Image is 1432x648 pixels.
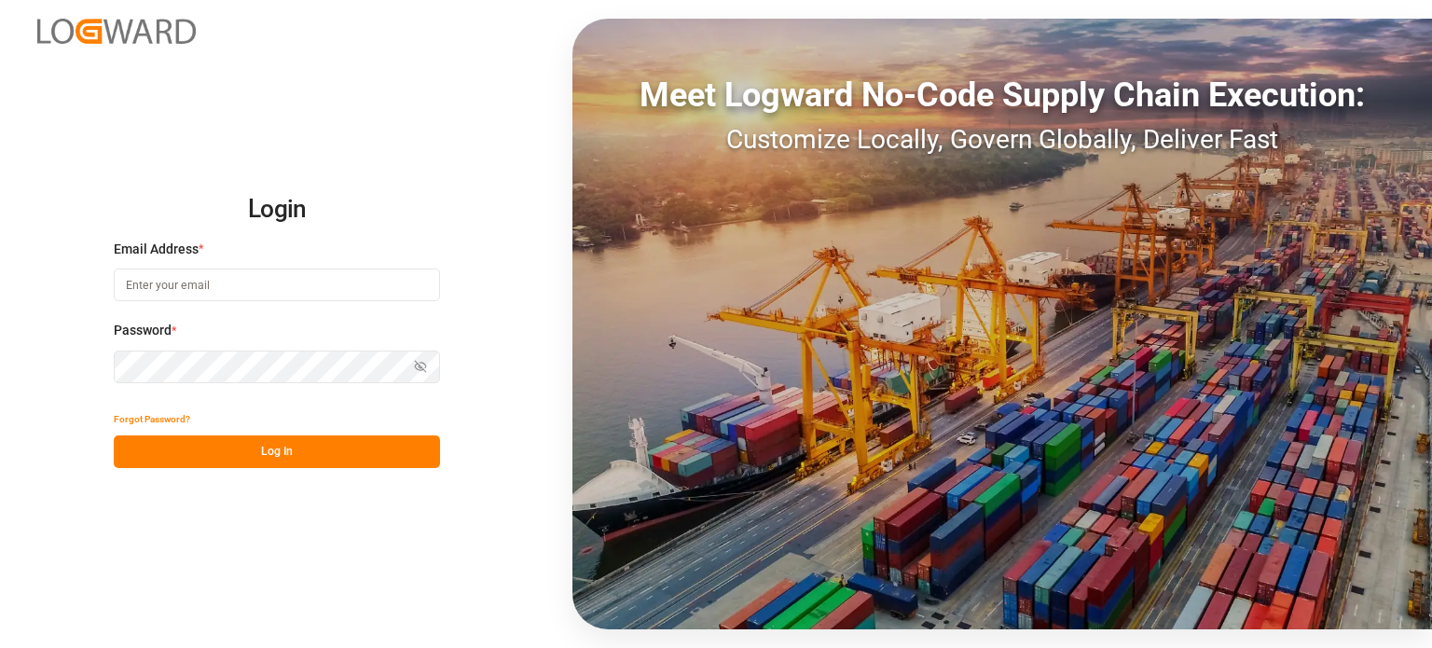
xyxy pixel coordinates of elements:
[572,70,1432,120] div: Meet Logward No-Code Supply Chain Execution:
[114,321,172,340] span: Password
[37,19,196,44] img: Logward_new_orange.png
[114,435,440,468] button: Log In
[114,403,190,435] button: Forgot Password?
[114,240,199,259] span: Email Address
[114,269,440,301] input: Enter your email
[572,120,1432,159] div: Customize Locally, Govern Globally, Deliver Fast
[114,180,440,240] h2: Login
